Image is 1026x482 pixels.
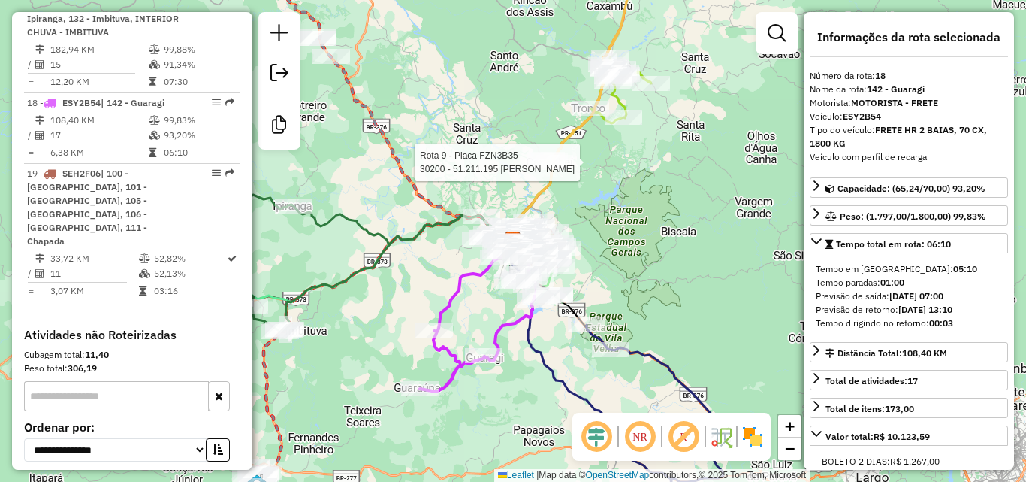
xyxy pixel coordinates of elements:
td: 11 [50,266,138,281]
strong: FRETE HR 2 BAIAS, 70 CX, 1800 KG [810,124,987,149]
div: Motorista: [810,96,1008,110]
div: - BOLETO 3 DIAS: [816,468,1002,482]
td: / [27,128,35,143]
span: ESY2B54 [62,97,101,108]
div: Peso total: [24,362,240,375]
div: Tempo dirigindo no retorno: [816,317,1002,330]
div: Nome da rota: [810,83,1008,96]
span: | [536,470,539,480]
a: Criar modelo [264,110,294,144]
i: % de utilização da cubagem [149,60,160,69]
strong: R$ 10.123,59 [874,431,930,442]
td: 108,40 KM [50,113,148,128]
a: Nova sessão e pesquisa [264,18,294,52]
div: Valor total: [825,430,930,444]
td: 12,20 KM [50,74,148,89]
img: Exibir/Ocultar setores [741,425,765,449]
i: Tempo total em rota [149,148,156,157]
strong: 05:10 [953,263,977,274]
div: Previsão de saída: [816,290,1002,303]
td: 99,88% [163,42,234,57]
span: 108,40 KM [902,347,947,359]
h4: Atividades não Roteirizadas [24,328,240,342]
span: SEH2F06 [62,168,101,179]
i: % de utilização da cubagem [139,269,150,278]
td: 3,07 KM [50,283,138,299]
a: OpenStreetMap [586,470,650,480]
i: Distância Total [35,254,44,263]
span: R$ 1.267,00 [890,456,940,467]
div: Veículo: [810,110,1008,123]
span: + [785,417,795,435]
i: % de utilização do peso [149,116,160,125]
td: 93,20% [163,128,234,143]
a: Total de itens:173,00 [810,398,1008,418]
td: 33,72 KM [50,251,138,266]
em: Opções [212,98,221,107]
i: Total de Atividades [35,131,44,140]
span: Capacidade: (65,24/70,00) 93,20% [837,183,985,194]
td: 07:30 [163,74,234,89]
a: Peso: (1.797,00/1.800,00) 99,83% [810,205,1008,226]
td: / [27,266,35,281]
td: 15 [50,57,148,72]
strong: 17 [907,375,918,387]
td: = [27,74,35,89]
div: - BOLETO 2 DIAS: [816,455,1002,468]
td: 03:16 [153,283,226,299]
strong: 01:00 [880,277,904,288]
div: Tempo em [GEOGRAPHIC_DATA]: [816,262,1002,276]
button: Ordem crescente [206,438,230,462]
a: Capacidade: (65,24/70,00) 93,20% [810,177,1008,198]
span: 18 - [27,97,164,108]
strong: [DATE] 13:10 [898,304,952,315]
div: Tempo paradas: [816,276,1002,290]
strong: [DATE] 07:00 [889,290,943,302]
i: % de utilização do peso [139,254,150,263]
div: Veículo com perfil de recarga [810,150,1008,164]
a: Zoom in [778,415,801,438]
td: 99,83% [163,113,234,128]
a: Zoom out [778,438,801,460]
a: Valor total:R$ 10.123,59 [810,426,1008,446]
a: Exibir filtros [762,18,792,48]
a: Tempo total em rota: 06:10 [810,233,1008,253]
strong: 306,19 [68,362,97,374]
i: Rota otimizada [228,254,237,263]
i: Tempo total em rota [139,286,146,296]
td: = [27,145,35,160]
strong: 00:03 [929,317,953,329]
div: Cubagem total: [24,348,240,362]
td: = [27,283,35,299]
span: | 142 - Guaragi [101,97,164,108]
i: Distância Total [35,116,44,125]
em: Opções [212,168,221,177]
strong: ESY2B54 [843,111,881,122]
span: 19 - [27,168,147,247]
strong: 11,40 [85,349,109,360]
strong: 18 [875,70,886,81]
span: − [785,439,795,458]
div: Atividade não roteirizada - RESTAURANTE BETIM [312,49,350,64]
td: 6,38 KM [50,145,148,160]
div: Atividade não roteirizada - 53.076.560 ROSECLER [299,31,336,46]
strong: MOTORISTA - FRETE [851,97,938,108]
i: Total de Atividades [35,269,44,278]
em: Rota exportada [225,168,234,177]
td: 91,34% [163,57,234,72]
div: Tempo total em rota: 06:10 [810,256,1008,336]
span: Peso: (1.797,00/1.800,00) 99,83% [840,211,986,222]
span: Total de atividades: [825,375,918,387]
i: Distância Total [35,45,44,54]
td: 52,82% [153,251,226,266]
label: Ordenar por: [24,418,240,436]
img: Fluxo de ruas [709,425,733,449]
strong: 142 - Guaragi [867,83,925,95]
i: Total de Atividades [35,60,44,69]
i: Tempo total em rota [149,77,156,86]
span: Ocultar NR [622,419,658,455]
a: Leaflet [498,470,534,480]
div: Tipo do veículo: [810,123,1008,150]
i: % de utilização do peso [149,45,160,54]
a: Total de atividades:17 [810,370,1008,390]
